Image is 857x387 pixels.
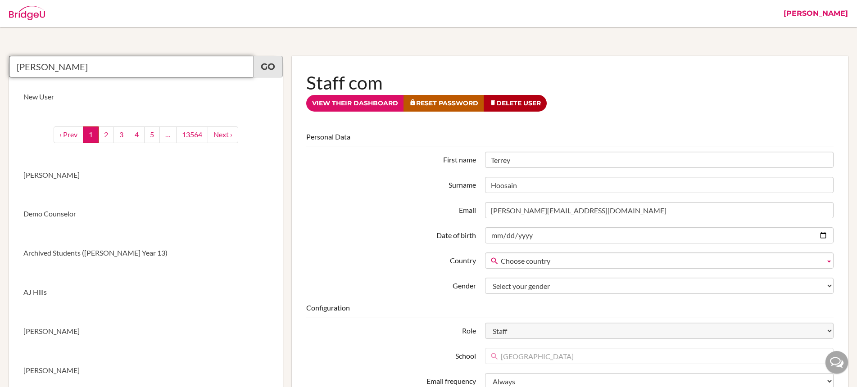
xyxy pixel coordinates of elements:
[302,373,481,387] label: Email frequency
[302,202,481,216] label: Email
[113,126,129,143] a: 3
[9,194,283,234] a: Demo Counselor
[253,56,283,77] a: Go
[176,126,208,143] a: 13564
[9,156,283,195] a: [PERSON_NAME]
[98,126,114,143] a: 2
[159,126,177,143] a: …
[9,77,283,117] a: New User
[9,273,283,312] a: AJ Hills
[306,70,834,95] h1: Staff com
[129,126,145,143] a: 4
[306,95,404,112] a: View their dashboard
[9,6,45,20] img: Bridge-U
[144,126,160,143] a: 5
[501,253,821,269] span: Choose country
[9,312,283,351] a: [PERSON_NAME]
[302,152,481,165] label: First name
[54,126,83,143] a: ‹ Prev
[9,234,283,273] a: Archived Students ([PERSON_NAME] Year 13)
[9,56,254,77] input: Quicksearch user
[302,278,481,291] label: Gender
[302,252,481,266] label: Country
[501,348,821,364] span: [GEOGRAPHIC_DATA]
[302,227,481,241] label: Date of birth
[208,126,238,143] a: next
[302,323,481,336] label: Role
[302,177,481,190] label: Surname
[306,303,834,318] legend: Configuration
[83,126,99,143] a: 1
[306,132,834,147] legend: Personal Data
[404,95,484,112] a: Reset Password
[302,348,481,361] label: School
[484,95,547,112] a: Delete User
[21,6,39,14] span: Help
